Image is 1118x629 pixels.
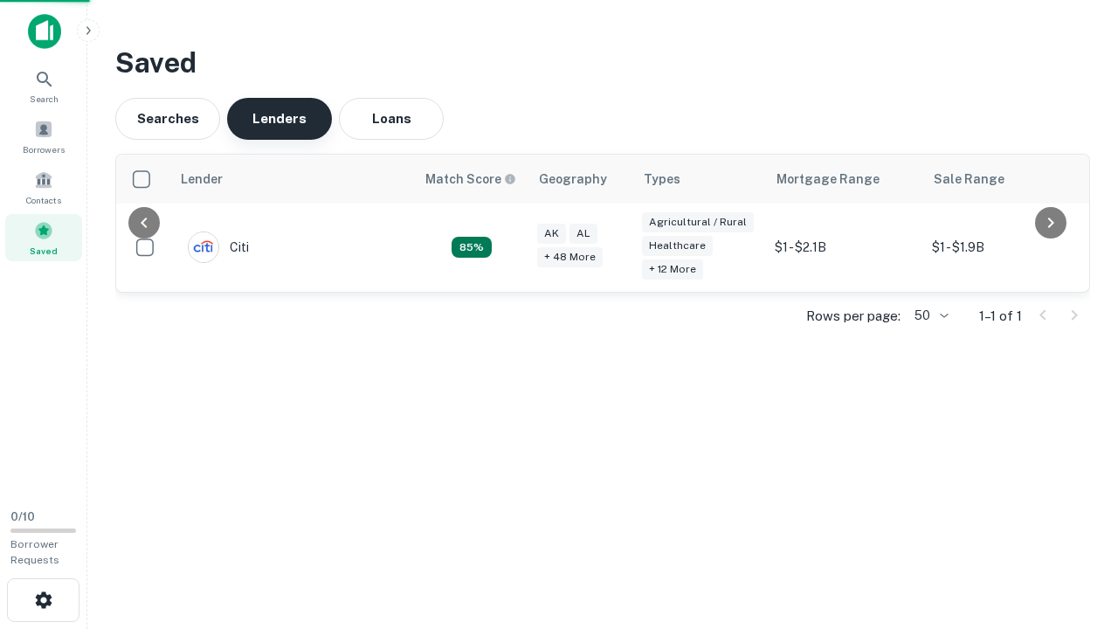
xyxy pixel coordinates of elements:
iframe: Chat Widget [1031,489,1118,573]
button: Searches [115,98,220,140]
div: AL [569,224,597,244]
img: capitalize-icon.png [28,14,61,49]
th: Types [633,155,766,204]
h3: Saved [115,42,1090,84]
th: Mortgage Range [766,155,923,204]
div: Citi [188,232,249,263]
span: Borrowers [23,142,65,156]
div: + 12 more [642,259,703,280]
button: Lenders [227,98,332,140]
span: 0 / 10 [10,510,35,523]
div: AK [537,224,566,244]
div: Types [644,169,680,190]
p: Rows per page: [806,306,901,327]
span: Search [30,92,59,106]
div: Lender [181,169,223,190]
th: Capitalize uses an advanced AI algorithm to match your search with the best lender. The match sco... [415,155,528,204]
p: 1–1 of 1 [979,306,1022,327]
a: Saved [5,214,82,261]
div: Sale Range [934,169,1004,190]
div: Geography [539,169,607,190]
a: Contacts [5,163,82,211]
img: picture [189,232,218,262]
td: $1 - $1.9B [923,204,1080,292]
button: Loans [339,98,444,140]
th: Lender [170,155,415,204]
div: Capitalize uses an advanced AI algorithm to match your search with the best lender. The match sco... [425,169,516,189]
span: Saved [30,244,58,258]
th: Geography [528,155,633,204]
div: Mortgage Range [776,169,880,190]
a: Search [5,62,82,109]
span: Contacts [26,193,61,207]
div: 50 [908,303,951,328]
div: Agricultural / Rural [642,212,754,232]
div: Capitalize uses an advanced AI algorithm to match your search with the best lender. The match sco... [452,237,492,258]
div: Healthcare [642,236,713,256]
td: $1 - $2.1B [766,204,923,292]
span: Borrower Requests [10,538,59,566]
a: Borrowers [5,113,82,160]
div: + 48 more [537,247,603,267]
th: Sale Range [923,155,1080,204]
h6: Match Score [425,169,513,189]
